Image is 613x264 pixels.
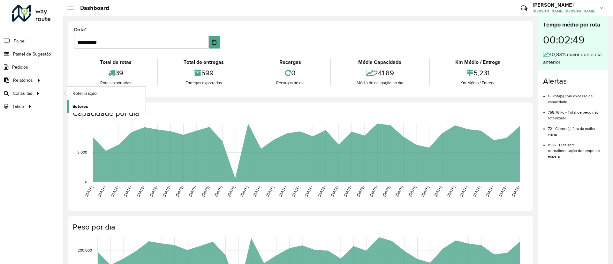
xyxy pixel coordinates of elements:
text: [DATE] [123,185,132,197]
label: Data [74,26,87,34]
text: 5,000 [77,150,87,154]
h4: Alertas [543,77,603,86]
text: [DATE] [369,185,378,197]
span: Pedidos [12,64,28,71]
text: [DATE] [201,185,210,197]
div: 39 [76,66,155,80]
div: Km Médio / Entrega [431,80,525,86]
div: 40,83% maior que o dia anterior [543,51,603,66]
div: Média de ocupação no dia [332,80,427,86]
div: Rotas exportadas [76,80,155,86]
text: [DATE] [446,185,456,197]
text: [DATE] [149,185,158,197]
span: [PERSON_NAME] [PERSON_NAME] [533,8,595,14]
text: 0 [85,180,87,184]
div: Média Capacidade [332,58,427,66]
span: Painel [14,38,26,44]
text: [DATE] [136,185,145,197]
li: 72 - Cliente(s) fora da malha viária [548,121,603,137]
span: Consultas [13,90,32,97]
div: 5,231 [431,66,525,80]
div: 0 [252,66,329,80]
li: 755,76 kg - Total de peso não roteirizado [548,105,603,121]
span: Relatórios [13,77,33,84]
text: [DATE] [214,185,223,197]
text: [DATE] [485,185,494,197]
h2: Dashboard [74,4,109,11]
div: Total de entregas [159,58,248,66]
text: [DATE] [97,185,106,197]
text: [DATE] [433,185,443,197]
span: Setores [72,103,88,110]
li: 1 - Rota(s) com excesso de capacidade [548,88,603,105]
text: [DATE] [498,185,507,197]
text: 200,000 [78,248,92,252]
div: 241,89 [332,66,427,80]
h3: [PERSON_NAME] [533,2,595,8]
a: Setores [67,100,146,113]
div: Entregas exportadas [159,80,248,86]
div: Recargas [252,58,329,66]
div: Total de rotas [76,58,155,66]
text: [DATE] [304,185,313,197]
text: [DATE] [110,185,119,197]
a: Contato Rápido [517,1,531,15]
div: 599 [159,66,248,80]
text: [DATE] [226,185,236,197]
span: Painel de Sugestão [13,51,51,57]
text: [DATE] [162,185,171,197]
div: Km Médio / Entrega [431,58,525,66]
text: [DATE] [407,185,417,197]
text: [DATE] [511,185,520,197]
div: 00:02:49 [543,29,603,51]
text: [DATE] [239,185,249,197]
text: [DATE] [472,185,481,197]
text: [DATE] [382,185,391,197]
span: Tático [12,103,24,110]
text: [DATE] [265,185,275,197]
text: [DATE] [84,185,94,197]
text: [DATE] [278,185,287,197]
span: Roteirização [72,90,97,97]
text: [DATE] [252,185,261,197]
h4: Peso por dia [73,223,526,232]
a: Roteirização [67,87,146,100]
h4: Capacidade por dia [73,109,526,118]
text: [DATE] [343,185,352,197]
text: [DATE] [459,185,468,197]
text: [DATE] [330,185,339,197]
li: 1555 - Dias sem retroalimentação de tempo de espera [548,137,603,159]
div: Tempo médio por rota [543,20,603,29]
text: [DATE] [317,185,326,197]
div: Recargas no dia [252,80,329,86]
text: [DATE] [175,185,184,197]
text: [DATE] [420,185,430,197]
text: [DATE] [188,185,197,197]
text: [DATE] [356,185,365,197]
button: Choose Date [209,36,220,49]
text: [DATE] [291,185,300,197]
text: [DATE] [395,185,404,197]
